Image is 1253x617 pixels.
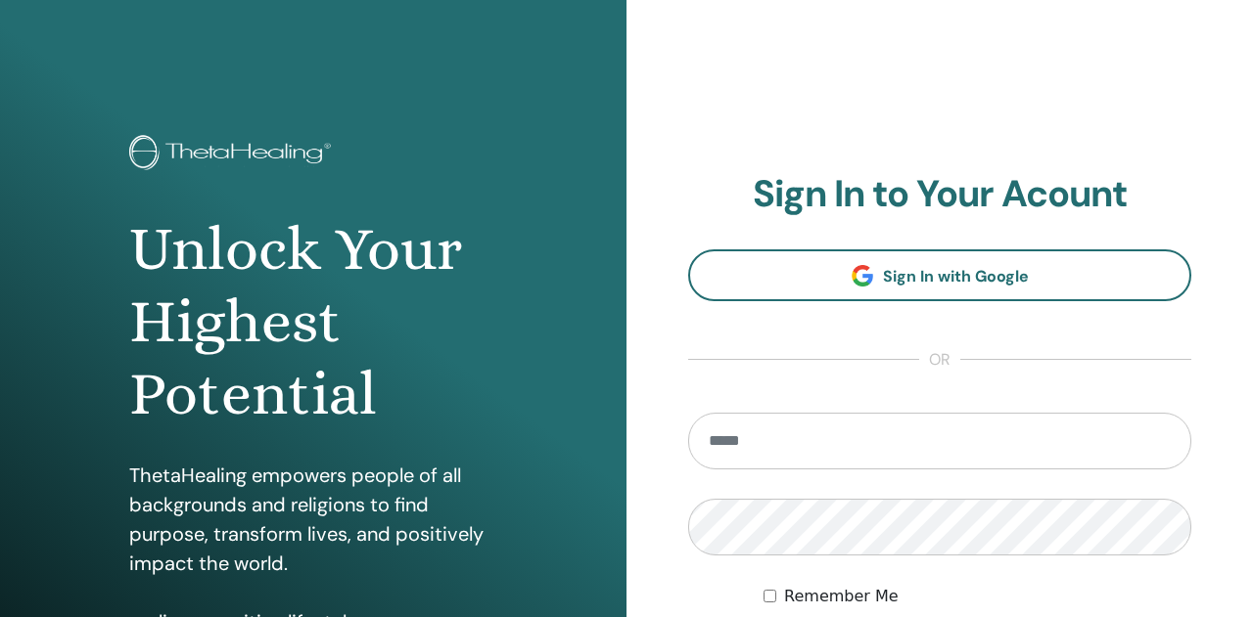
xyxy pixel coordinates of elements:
[784,585,899,608] label: Remember Me
[129,213,498,431] h1: Unlock Your Highest Potential
[883,266,1029,286] span: Sign In with Google
[764,585,1191,608] div: Keep me authenticated indefinitely or until I manually logout
[919,348,960,372] span: or
[129,461,498,578] p: ThetaHealing empowers people of all backgrounds and religions to find purpose, transform lives, a...
[688,249,1191,301] a: Sign In with Google
[688,172,1191,217] h2: Sign In to Your Acount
